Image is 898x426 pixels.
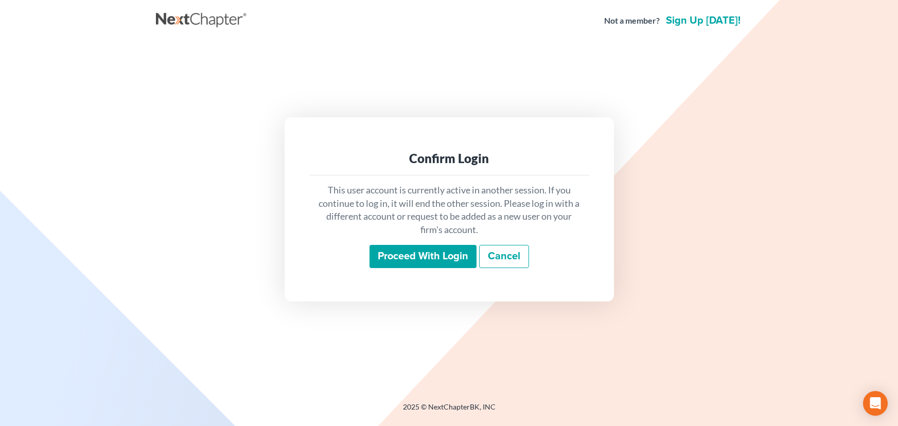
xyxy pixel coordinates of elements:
div: 2025 © NextChapterBK, INC [156,402,743,420]
p: This user account is currently active in another session. If you continue to log in, it will end ... [318,184,581,237]
a: Sign up [DATE]! [664,15,743,26]
div: Open Intercom Messenger [863,391,888,416]
input: Proceed with login [369,245,477,269]
a: Cancel [479,245,529,269]
strong: Not a member? [604,15,660,27]
div: Confirm Login [318,150,581,167]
